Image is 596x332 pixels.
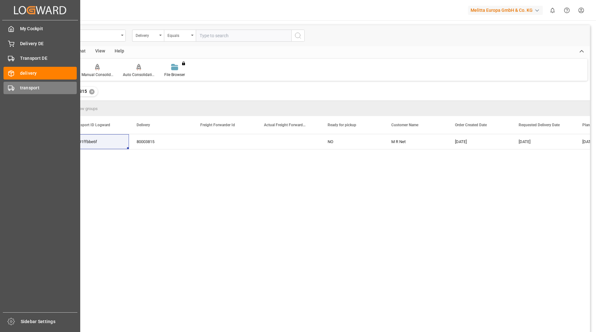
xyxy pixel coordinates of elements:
[196,30,291,42] input: Type to search
[20,40,77,47] span: Delivery DE
[4,52,77,65] a: Transport DE
[20,25,77,32] span: My Cockpit
[129,134,193,149] div: 80003815
[519,123,560,127] span: Requested Delivery Date
[4,82,77,94] a: transport
[137,123,150,127] span: Delivery
[320,134,384,149] div: NO
[4,37,77,50] a: Delivery DE
[20,55,77,62] span: Transport DE
[468,6,543,15] div: Melitta Europa GmbH & Co. KG
[200,123,235,127] span: Freight Forwarder Id
[264,123,307,127] span: Actual Freight Forwarder Id
[511,134,575,149] div: [DATE]
[132,30,164,42] button: open menu
[391,123,418,127] span: Customer Name
[468,4,545,16] button: Melitta Europa GmbH & Co. KG
[291,30,305,42] button: search button
[4,23,77,35] a: My Cockpit
[164,30,196,42] button: open menu
[447,134,511,149] div: [DATE]
[82,72,113,78] div: Manual Consolidation
[20,70,77,77] span: delivery
[90,46,110,57] div: View
[545,3,560,17] button: show 0 new notifications
[110,46,129,57] div: Help
[73,123,110,127] span: Transport ID Logward
[167,31,189,38] div: Equals
[455,123,487,127] span: Order Created Date
[123,72,155,78] div: Auto Consolidation
[65,134,129,149] div: 14f91ffbbe6f
[89,89,95,94] div: ✕
[20,85,77,91] span: transport
[136,31,157,38] div: Delivery
[4,67,77,79] a: delivery
[384,134,447,149] div: M R Net
[560,3,574,17] button: Help Center
[328,123,356,127] span: Ready for pickup
[21,318,78,325] span: Sidebar Settings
